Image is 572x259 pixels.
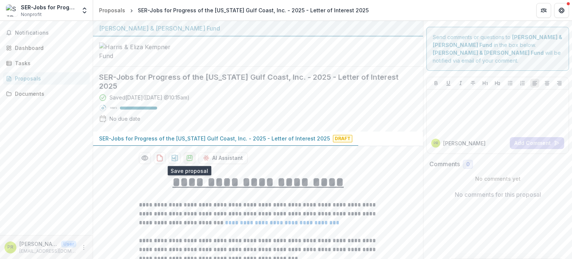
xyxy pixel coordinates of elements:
[21,11,42,18] span: Nonprofit
[3,42,90,54] a: Dashboard
[443,139,486,147] p: [PERSON_NAME]
[444,79,453,88] button: Underline
[79,243,88,252] button: More
[555,79,564,88] button: Align Right
[466,161,470,168] span: 0
[3,88,90,100] a: Documents
[433,50,544,56] strong: [PERSON_NAME] & [PERSON_NAME] Fund
[96,5,128,16] a: Proposals
[15,30,87,36] span: Notifications
[456,79,465,88] button: Italicize
[530,79,539,88] button: Align Left
[506,79,515,88] button: Bullet List
[7,245,13,250] div: Paula Recio
[426,27,569,71] div: Send comments or questions to in the box below. will be notified via email of your comment.
[15,59,84,67] div: Tasks
[154,152,166,164] button: download-proposal
[21,3,76,11] div: SER-Jobs for Progress of the [US_STATE] Gulf Coast, Inc.
[99,73,405,91] h2: SER-Jobs for Progress of the [US_STATE] Gulf Coast, Inc. - 2025 - Letter of Interest 2025
[481,79,490,88] button: Heading 1
[543,79,552,88] button: Align Center
[109,105,117,111] p: 100 %
[429,161,460,168] h2: Comments
[169,152,181,164] button: download-proposal
[198,152,248,164] button: AI Assistant
[510,137,564,149] button: Add Comment
[429,175,566,183] p: No comments yet
[333,135,352,142] span: Draft
[109,115,140,123] div: No due date
[79,3,90,18] button: Open entity switcher
[184,152,196,164] button: download-proposal
[6,4,18,16] img: SER-Jobs for Progress of the Texas Gulf Coast, Inc.
[99,135,330,142] p: SER-Jobs for Progress of the [US_STATE] Gulf Coast, Inc. - 2025 - Letter of Interest 2025
[139,152,151,164] button: Preview fe7c7459-cb56-40c6-83ab-1a7396123cbd-0.pdf
[96,5,372,16] nav: breadcrumb
[19,248,76,255] p: [EMAIL_ADDRESS][DOMAIN_NAME]
[455,190,541,199] p: No comments for this proposal
[432,79,441,88] button: Bold
[99,24,417,33] div: [PERSON_NAME] & [PERSON_NAME] Fund
[15,75,84,82] div: Proposals
[3,72,90,85] a: Proposals
[15,44,84,52] div: Dashboard
[3,27,90,39] button: Notifications
[518,79,527,88] button: Ordered List
[19,240,58,248] p: [PERSON_NAME]
[109,94,190,101] div: Saved [DATE] ( [DATE] @ 10:15am )
[138,6,369,14] div: SER-Jobs for Progress of the [US_STATE] Gulf Coast, Inc. - 2025 - Letter of Interest 2025
[433,141,438,145] div: Paula Recio
[536,3,551,18] button: Partners
[468,79,477,88] button: Strike
[554,3,569,18] button: Get Help
[99,6,125,14] div: Proposals
[15,90,84,98] div: Documents
[99,42,174,60] img: Harris & Eliza Kempner Fund
[61,241,76,247] p: User
[493,79,502,88] button: Heading 2
[3,57,90,69] a: Tasks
